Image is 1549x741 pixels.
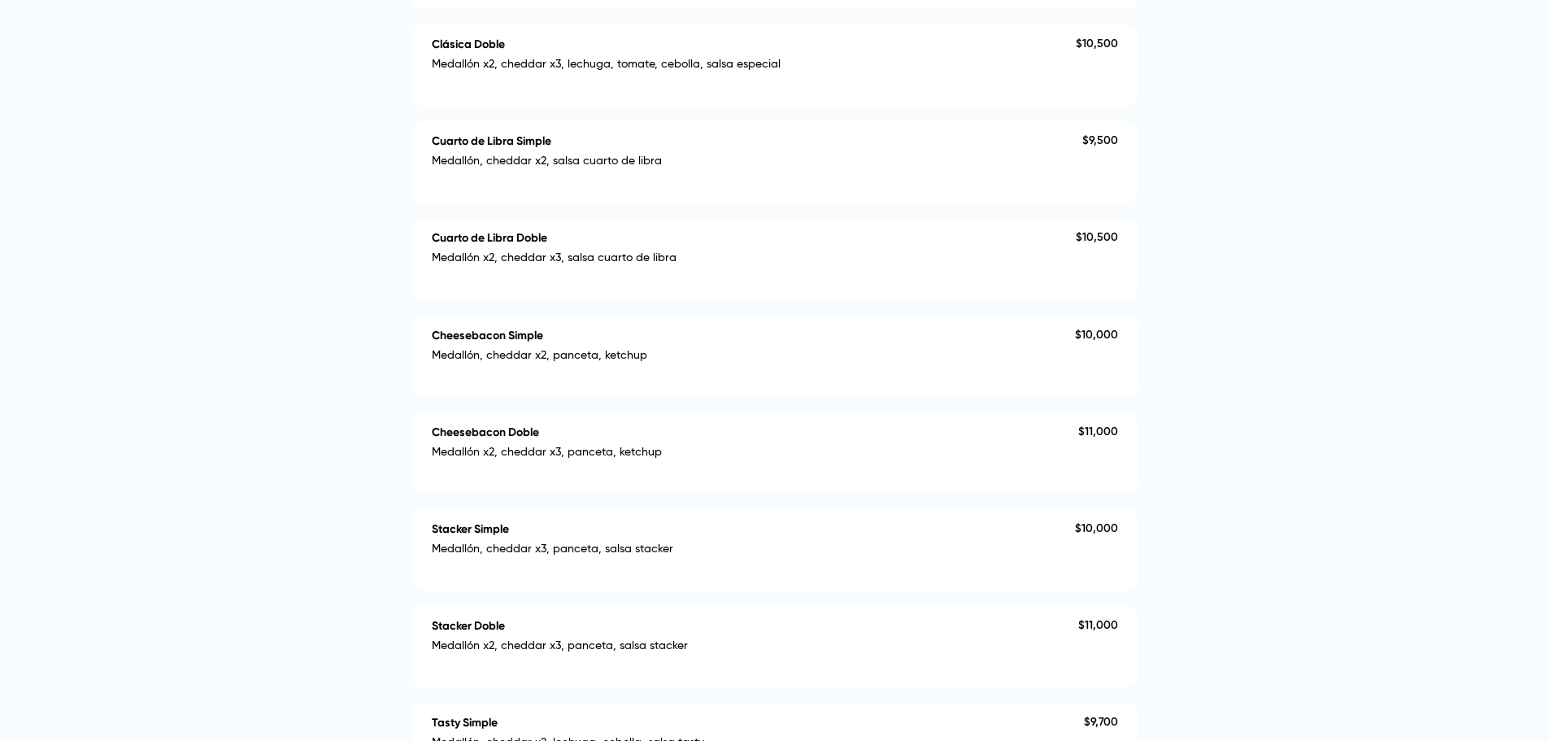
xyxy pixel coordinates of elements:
[432,425,539,439] h4: Cheesebacon Doble
[1078,425,1118,439] p: $ 11,000
[1075,522,1118,536] p: $ 10,000
[432,231,547,245] h4: Cuarto de Libra Doble
[1076,231,1118,245] p: $ 10,500
[432,37,505,51] h4: Clásica Doble
[432,639,1078,660] p: Medallón x2, cheddar x3, panceta, salsa stacker
[432,619,505,633] h4: Stacker Doble
[1084,716,1118,730] p: $ 9,700
[432,522,509,536] h4: Stacker Simple
[432,251,1076,272] p: Medallón x2, cheddar x3, salsa cuarto de libra
[432,58,1076,78] p: Medallón x2, cheddar x3, lechuga, tomate, cebolla, salsa especial
[432,329,543,342] h4: Cheesebacon Simple
[432,134,551,148] h4: Cuarto de Libra Simple
[1078,619,1118,633] p: $ 11,000
[432,349,1075,369] p: Medallón, cheddar x2, panceta, ketchup
[1082,134,1118,148] p: $ 9,500
[432,155,1082,175] p: Medallón, cheddar x2, salsa cuarto de libra
[1076,37,1118,51] p: $ 10,500
[432,446,1078,466] p: Medallón x2, cheddar x3, panceta, ketchup
[432,716,498,730] h4: Tasty Simple
[1075,329,1118,342] p: $ 10,000
[432,543,1075,563] p: Medallón, cheddar x3, panceta, salsa stacker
